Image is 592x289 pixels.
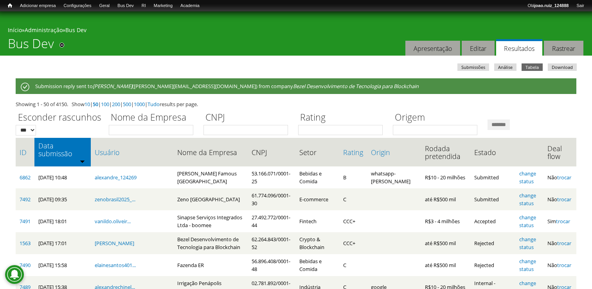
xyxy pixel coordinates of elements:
td: [DATE] 17:01 [34,232,91,254]
label: Esconder rascunhos [16,111,104,125]
span: Início [8,3,12,8]
a: ID [20,148,31,156]
a: Origin [371,148,417,156]
a: trocar [557,262,571,269]
a: 1563 [20,240,31,247]
td: E-commerce [295,188,340,210]
td: Rejected [470,232,515,254]
td: [DATE] 09:35 [34,188,91,210]
a: Apresentação [405,41,460,56]
a: change status [519,214,536,229]
a: Download [548,63,577,71]
td: CCC+ [339,232,367,254]
td: [DATE] 10:48 [34,166,91,188]
a: Administração [25,26,63,34]
a: [PERSON_NAME] [95,240,134,247]
a: Olájoao.ruiz_124888 [524,2,572,10]
td: 61.774.096/0001-30 [248,188,295,210]
td: 27.492.772/0001-44 [248,210,295,232]
td: até R$500 mil [421,254,470,276]
a: 200 [112,101,120,108]
td: Zeno [GEOGRAPHIC_DATA] [173,188,248,210]
td: Accepted [470,210,515,232]
a: 6862 [20,174,31,181]
h1: Bus Dev [8,36,54,56]
div: Showing 1 - 50 of 4150. Show | | | | | | results per page. [16,100,576,108]
td: Sim [543,210,576,232]
td: [PERSON_NAME] Famous [GEOGRAPHIC_DATA] [173,166,248,188]
a: 50 [93,101,98,108]
a: Tabela [522,63,543,71]
a: Rastrear [544,41,583,56]
td: até R$500 mil [421,188,470,210]
a: Configurações [60,2,95,10]
td: Submitted [470,166,515,188]
em: Bezel Desenvolvimento de Tecnologia para Blockchain [293,83,419,90]
a: Resultados [496,39,542,56]
td: 62.264.843/0001-52 [248,232,295,254]
td: Submitted [470,188,515,210]
label: Nome da Empresa [109,111,198,125]
label: Rating [298,111,388,125]
th: Nome da Empresa [173,138,248,166]
a: Rating [343,148,363,156]
a: elainesantos401... [95,262,136,269]
a: Início [8,26,22,34]
td: CCC+ [339,210,367,232]
a: 10 [85,101,90,108]
td: Fintech [295,210,340,232]
a: change status [519,170,536,185]
a: Usuário [95,148,169,156]
td: C [339,254,367,276]
a: change status [519,192,536,207]
img: ordem crescente [80,159,85,164]
td: Não [543,254,576,276]
td: Bezel Desenvolvimento de Tecnologia para Blockchain [173,232,248,254]
th: Deal flow [543,138,576,166]
em: [PERSON_NAME] [93,83,132,90]
label: Origem [393,111,482,125]
th: Estado [470,138,515,166]
th: Setor [295,138,340,166]
a: Início [4,2,16,9]
td: Não [543,188,576,210]
a: 7492 [20,196,31,203]
a: Data submissão [38,142,87,157]
td: Bebidas e Comida [295,254,340,276]
td: Não [543,166,576,188]
a: Bus Dev [113,2,138,10]
td: Bebidas e Comida [295,166,340,188]
a: Submissões [457,63,489,71]
td: Sinapse Serviços Integrados Ltda - boomee [173,210,248,232]
a: Editar [462,41,495,56]
a: trocar [557,196,571,203]
td: Rejected [470,254,515,276]
a: change status [519,236,536,251]
td: [DATE] 15:58 [34,254,91,276]
a: 100 [101,101,109,108]
a: RI [138,2,150,10]
td: R$3 - 4 milhões [421,210,470,232]
td: Crypto & Blockchain [295,232,340,254]
th: CNPJ [248,138,295,166]
a: Análise [494,63,516,71]
a: Marketing [150,2,176,10]
td: C [339,188,367,210]
a: change status [519,258,536,273]
a: Tudo [148,101,160,108]
a: Academia [176,2,203,10]
a: Sair [572,2,588,10]
td: 53.166.071/0001-25 [248,166,295,188]
a: zenobrasil2025_... [95,196,135,203]
a: Geral [95,2,113,10]
a: 500 [123,101,131,108]
th: Rodada pretendida [421,138,470,166]
td: B [339,166,367,188]
td: 56.896.408/0001-48 [248,254,295,276]
label: CNPJ [203,111,293,125]
a: alexandre_124269 [95,174,137,181]
a: trocar [556,218,570,225]
a: 1000 [134,101,145,108]
a: trocar [557,240,571,247]
td: Não [543,232,576,254]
